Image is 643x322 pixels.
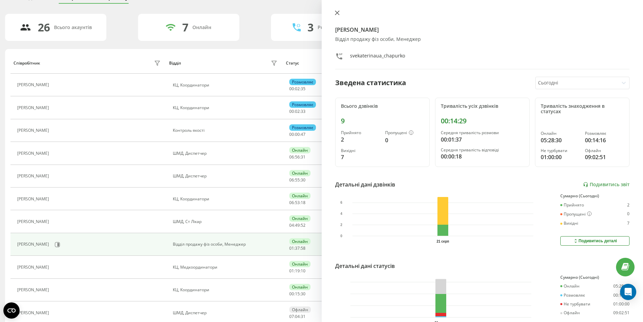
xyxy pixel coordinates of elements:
[301,314,305,319] span: 31
[541,153,580,161] div: 01:00:00
[289,178,305,182] div: : :
[173,219,279,224] div: ШМД, Ст Лікар
[289,200,294,205] span: 06
[340,212,342,216] text: 4
[341,117,424,125] div: 9
[541,148,580,153] div: Не турбувати
[17,219,51,224] div: [PERSON_NAME]
[289,215,311,222] div: Онлайн
[341,148,380,153] div: Вихідні
[560,236,629,246] button: Подивитись деталі
[17,311,51,315] div: [PERSON_NAME]
[441,135,524,144] div: 00:01:37
[54,25,92,30] div: Всього акаунтів
[560,203,584,207] div: Прийнято
[613,293,629,298] div: 00:14:16
[301,108,305,114] span: 33
[613,284,629,289] div: 05:28:30
[627,212,629,217] div: 0
[17,105,51,110] div: [PERSON_NAME]
[289,245,294,251] span: 01
[289,101,316,108] div: Розмовляє
[17,197,51,201] div: [PERSON_NAME]
[541,131,580,136] div: Онлайн
[436,240,449,243] text: 21 серп
[17,242,51,247] div: [PERSON_NAME]
[289,284,311,290] div: Онлайн
[192,25,211,30] div: Онлайн
[560,221,578,226] div: Вихідні
[173,83,279,88] div: КЦ, Координатори
[318,25,350,30] div: Розмовляють
[173,265,279,270] div: КЦ, Медкоординатори
[335,78,406,88] div: Зведена статистика
[173,197,279,201] div: КЦ, Координатори
[289,200,305,205] div: : :
[441,117,524,125] div: 00:14:29
[173,151,279,156] div: ШМД, Диспетчер
[585,131,624,136] div: Розмовляє
[341,153,380,161] div: 7
[289,170,311,176] div: Онлайн
[560,275,629,280] div: Сумарно (Сьогодні)
[14,61,40,66] div: Співробітник
[182,21,188,34] div: 7
[173,288,279,292] div: КЦ, Координатори
[560,284,580,289] div: Онлайн
[441,152,524,160] div: 00:00:18
[289,132,305,137] div: : :
[289,79,316,85] div: Розмовляє
[301,245,305,251] span: 58
[289,306,311,313] div: Офлайн
[295,222,300,228] span: 49
[289,292,305,296] div: : :
[385,136,424,144] div: 0
[350,52,405,62] div: svekaterinaua_chapurko
[173,242,279,247] div: Відділ продажу фіз особи, Менеджер
[295,177,300,183] span: 55
[441,130,524,135] div: Середня тривалість розмови
[173,174,279,178] div: ШМД, Диспетчер
[286,61,299,66] div: Статус
[340,234,342,238] text: 0
[585,153,624,161] div: 09:02:51
[340,201,342,204] text: 6
[295,291,300,297] span: 15
[613,311,629,315] div: 09:02:51
[613,302,629,306] div: 01:00:00
[560,194,629,198] div: Сумарно (Сьогодні)
[289,124,316,131] div: Розмовляє
[17,174,51,178] div: [PERSON_NAME]
[335,36,630,42] div: Відділ продажу фіз особи, Менеджер
[295,314,300,319] span: 04
[289,193,311,199] div: Онлайн
[341,135,380,144] div: 2
[441,148,524,152] div: Середня тривалість відповіді
[289,314,294,319] span: 07
[573,238,617,244] div: Подивитись деталі
[289,314,305,319] div: : :
[301,268,305,274] span: 10
[560,302,590,306] div: Не турбувати
[173,105,279,110] div: КЦ, Координатори
[583,182,629,188] a: Подивитись звіт
[173,311,279,315] div: ШМД, Диспетчер
[289,291,294,297] span: 00
[560,293,585,298] div: Розмовляє
[341,103,424,109] div: Всього дзвінків
[627,203,629,207] div: 2
[17,288,51,292] div: [PERSON_NAME]
[340,223,342,227] text: 2
[301,131,305,137] span: 47
[289,86,294,92] span: 00
[173,128,279,133] div: Контроль якості
[289,131,294,137] span: 00
[38,21,50,34] div: 26
[17,151,51,156] div: [PERSON_NAME]
[560,212,592,217] div: Пропущені
[169,61,181,66] div: Відділ
[289,246,305,251] div: : :
[3,302,20,319] button: Open CMP widget
[295,131,300,137] span: 00
[620,284,636,300] div: Open Intercom Messenger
